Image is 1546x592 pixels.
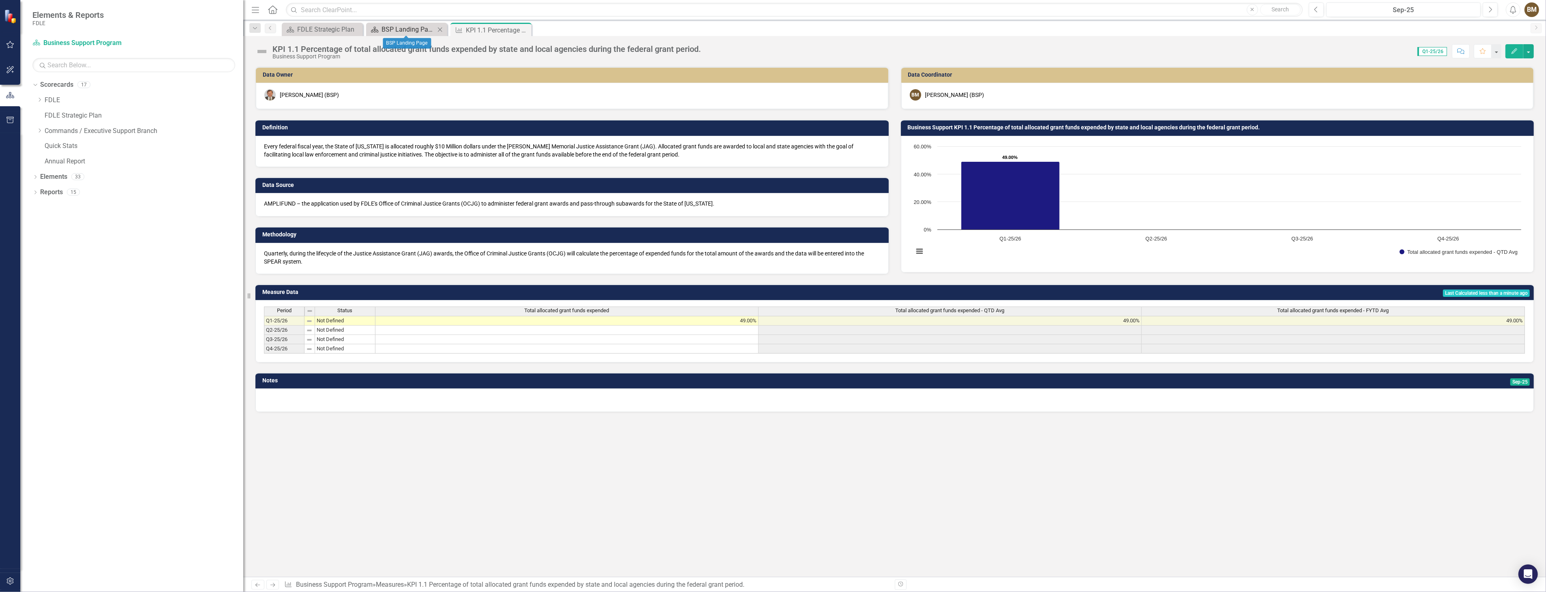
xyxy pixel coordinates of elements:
[4,9,18,24] img: ClearPoint Strategy
[264,326,304,335] td: Q2-25/26
[306,337,313,343] img: 8DAGhfEEPCf229AAAAAElFTkSuQmCC
[40,172,67,182] a: Elements
[45,96,243,105] a: FDLE
[525,308,609,313] span: Total allocated grant funds expended
[759,316,1142,326] td: 49.00%
[263,72,884,78] h3: Data Owner
[284,580,888,590] div: » »
[1326,2,1481,17] button: Sep-25
[1417,47,1447,56] span: Q1-25/26
[913,199,931,205] text: 20.00%
[264,249,880,266] p: Quarterly, during the lifecycle of the Justice Assistance Grant (JAG) awards, the Office of Crimi...
[45,111,243,120] a: FDLE Strategic Plan
[382,24,435,34] div: BSP Landing Page
[1510,378,1530,386] span: Sep-25
[264,335,304,344] td: Q3-25/26
[32,20,104,26] small: FDLE
[67,189,80,196] div: 15
[32,58,235,72] input: Search Below...
[1525,2,1539,17] button: BM
[32,10,104,20] span: Elements & Reports
[264,344,304,354] td: Q4-25/26
[909,142,1525,264] svg: Interactive chart
[45,127,243,136] a: Commands / Executive Support Branch
[466,25,530,35] div: KPI 1.1 Percentage of total allocated grant funds expended by state and local agencies during the...
[961,161,1059,230] path: Q1-25/26, 49. Total allocated grant funds expended - QTD Avg.
[315,326,375,335] td: Not Defined
[262,232,885,238] h3: Methodology
[277,308,292,313] span: Period
[1002,155,1018,160] text: 49.00%
[262,124,885,131] h3: Definition
[908,72,1530,78] h3: Data Coordinator
[262,182,885,188] h3: Data Source
[1443,290,1530,297] span: Last Calculated less than a minute ago
[45,142,243,151] a: Quick Stats
[315,335,375,344] td: Not Defined
[264,199,880,208] p: AMPLIFUND – the application used by FDLE's Office of Criminal Justice Grants (OCJG) to administer...
[1518,564,1538,584] div: Open Intercom Messenger
[924,227,931,233] text: 0%
[1278,308,1389,313] span: Total allocated grant funds expended - FYTD Avg
[1400,249,1518,255] button: Show Total allocated grant funds expended - QTD Avg
[1407,249,1518,255] text: Total allocated grant funds expended - QTD Avg
[272,54,701,60] div: Business Support Program
[262,289,635,295] h3: Measure Data
[1437,236,1459,242] text: Q4-25/26
[264,316,304,326] td: Q1-25/26
[296,581,373,588] a: Business Support Program
[407,581,744,588] div: KPI 1.1 Percentage of total allocated grant funds expended by state and local agencies during the...
[286,3,1303,17] input: Search ClearPoint...
[40,188,63,197] a: Reports
[32,39,134,48] a: Business Support Program
[1291,236,1313,242] text: Q3-25/26
[264,142,880,159] p: Every federal fiscal year, the State of [US_STATE] is allocated roughly $10 Million dollars under...
[306,346,313,352] img: 8DAGhfEEPCf229AAAAAElFTkSuQmCC
[1145,236,1167,242] text: Q2-25/26
[1142,316,1525,326] td: 49.00%
[40,80,73,90] a: Scorecards
[297,24,361,34] div: FDLE Strategic Plan
[284,24,361,34] a: FDLE Strategic Plan
[307,308,313,314] img: 8DAGhfEEPCf229AAAAAElFTkSuQmCC
[925,91,984,99] div: [PERSON_NAME] (BSP)
[315,344,375,354] td: Not Defined
[255,45,268,58] img: Not Defined
[77,82,90,88] div: 17
[306,318,313,324] img: 8DAGhfEEPCf229AAAAAElFTkSuQmCC
[264,89,276,101] img: Cody Menacof
[306,327,313,334] img: 8DAGhfEEPCf229AAAAAElFTkSuQmCC
[908,124,1530,131] h3: Business Support KPI 1.1 Percentage of total allocated grant funds expended by state and local ag...
[1260,4,1301,15] button: Search
[383,38,431,49] div: BSP Landing Page
[71,174,84,180] div: 33
[1272,6,1289,13] span: Search
[909,142,1526,264] div: Chart. Highcharts interactive chart.
[262,378,825,384] h3: Notes
[914,245,925,257] button: View chart menu, Chart
[896,308,1005,313] span: Total allocated grant funds expended - QTD Avg
[315,316,375,326] td: Not Defined
[338,308,353,313] span: Status
[1329,5,1478,15] div: Sep-25
[910,89,921,101] div: BM
[999,236,1021,242] text: Q1-25/26
[45,157,243,166] a: Annual Report
[913,144,931,150] text: 60.00%
[913,172,931,178] text: 40.00%
[376,581,404,588] a: Measures
[368,24,435,34] a: BSP Landing Page
[272,45,701,54] div: KPI 1.1 Percentage of total allocated grant funds expended by state and local agencies during the...
[375,316,759,326] td: 49.00%
[280,91,339,99] div: [PERSON_NAME] (BSP)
